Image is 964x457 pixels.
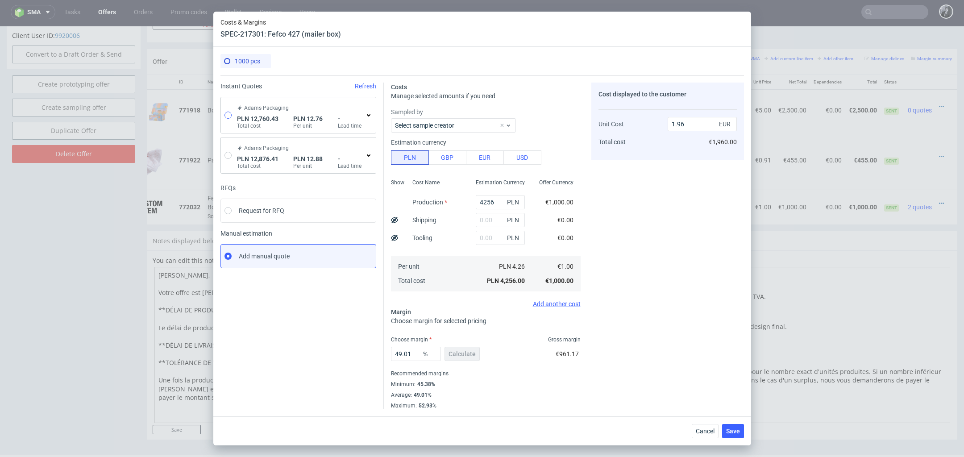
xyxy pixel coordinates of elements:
[237,155,278,162] span: PLN 12,876.41
[505,214,523,226] span: PLN
[293,122,323,129] label: Per unit
[884,131,899,138] span: Sent
[539,179,573,186] span: Offer Currency
[548,336,581,343] span: Gross margin
[476,195,525,209] input: 0.00
[750,49,775,63] th: Unit Price
[238,230,270,238] a: markdown
[244,145,289,152] span: Adams Packaging
[208,79,341,88] span: Boîte d’expédition personnalisable F56 (26 x 20 x 10.5 cm)
[884,178,899,185] span: Sent
[391,379,581,390] div: Minimum :
[154,241,551,397] textarea: [PERSON_NAME], Votre offre est [PERSON_NAME]. Veuillez noter que les prix n'incluent pas la TVA. ...
[220,230,376,237] span: Manual estimation
[127,67,172,101] img: 16512847-your-logo-mailerbox-f-56-multicolour-premium-outside-inside
[220,29,341,39] header: SPEC-217301: Fefco 427 (mailer box)
[810,49,845,63] th: Dependencies
[750,163,775,198] td: €1.00
[179,177,200,184] strong: 772032
[391,150,429,165] button: PLN
[208,167,270,176] span: Fefco 427 (mailer box)
[466,150,504,165] button: EUR
[208,129,334,138] span: Papier de soie personnalisé T120 (70 x 50 cm)
[412,216,436,224] label: Shipping
[12,119,135,137] input: Delete Offer
[775,104,810,163] td: €455.00
[338,122,361,129] label: Lead time
[412,199,447,206] label: Production
[293,155,323,162] span: PLN 12.88
[505,196,523,208] span: PLN
[208,167,725,195] div: Boxesflow • Custom
[12,96,135,113] a: Duplicate Offer
[355,83,376,90] span: Refresh
[911,30,952,35] small: Margin summary
[208,79,725,88] div: • Packhelp Zapier • Translation missing: en.zpkj.product.color_mode.print-color-hd-with-print-ins...
[220,184,376,191] div: RFQs
[391,179,404,186] span: Show
[175,49,204,63] th: ID
[237,162,278,170] label: Total cost
[412,391,432,399] div: 49.01%
[127,108,172,160] img: 130929-6-ce-9-f-7-b-4-40-ac-4-add-ba-02-e-5388-a-633552
[391,108,581,116] label: Sampled by
[845,104,881,163] td: €455.00
[153,399,201,408] input: Save
[810,163,845,198] td: €0.00
[204,49,728,63] th: Name
[398,263,420,270] span: Per unit
[557,216,573,224] span: €0.00
[598,138,626,145] span: Total cost
[557,263,573,270] span: €1.00
[237,115,278,122] span: PLN 12,760.43
[127,170,172,192] img: ico-item-custom-a8f9c3db6a5631ce2f509e228e8b95abde266dc4376634de7b166047de09ff05.png
[476,179,525,186] span: Estimation Currency
[750,104,775,163] td: €0.91
[12,49,135,67] a: Create prototyping offer
[421,348,439,360] span: %
[293,115,323,122] span: PLN 12.76
[271,169,303,176] span: SPEC- 217301
[391,337,432,343] label: Choose margin
[503,150,541,165] button: USD
[775,163,810,198] td: €1,000.00
[12,19,135,37] input: Convert to a Draft Order & Send
[391,368,581,379] div: Recommended margins
[416,381,435,388] div: 45.38%
[864,30,904,35] small: Manage dielines
[391,317,486,324] span: Choose margin for selected pricing
[818,30,853,35] small: Add other item
[557,234,573,241] span: €0.00
[728,63,750,104] td: 500
[153,230,952,399] div: You can edit this note using
[244,104,289,112] span: Adams Packaging
[487,277,525,284] span: PLN 4,256.00
[775,49,810,63] th: Net Total
[208,187,243,193] span: Source:
[237,122,278,129] label: Total cost
[428,150,466,165] button: GBP
[220,19,341,26] span: Costs & Margins
[505,232,523,244] span: PLN
[908,80,932,87] span: 0 quotes
[391,400,581,409] div: Maximum :
[12,72,135,90] a: Create sampling offer
[499,263,525,270] span: PLN 4.26
[412,234,432,241] label: Tooling
[391,83,407,91] span: Costs
[179,130,200,137] strong: 771922
[660,30,701,35] small: Add PIM line item
[845,163,881,198] td: €1,000.00
[391,139,446,146] label: Estimation currency
[690,81,723,88] span: SPEC- 217218
[775,63,810,104] td: €2,500.00
[417,402,436,409] div: 52.93%
[391,308,411,316] span: Margin
[598,120,624,128] span: Unit Cost
[395,122,454,129] label: Select sample creator
[908,177,932,184] span: 2 quotes
[717,118,735,130] span: EUR
[220,83,376,90] div: Instant Quotes
[845,49,881,63] th: Total
[412,179,440,186] span: Cost Name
